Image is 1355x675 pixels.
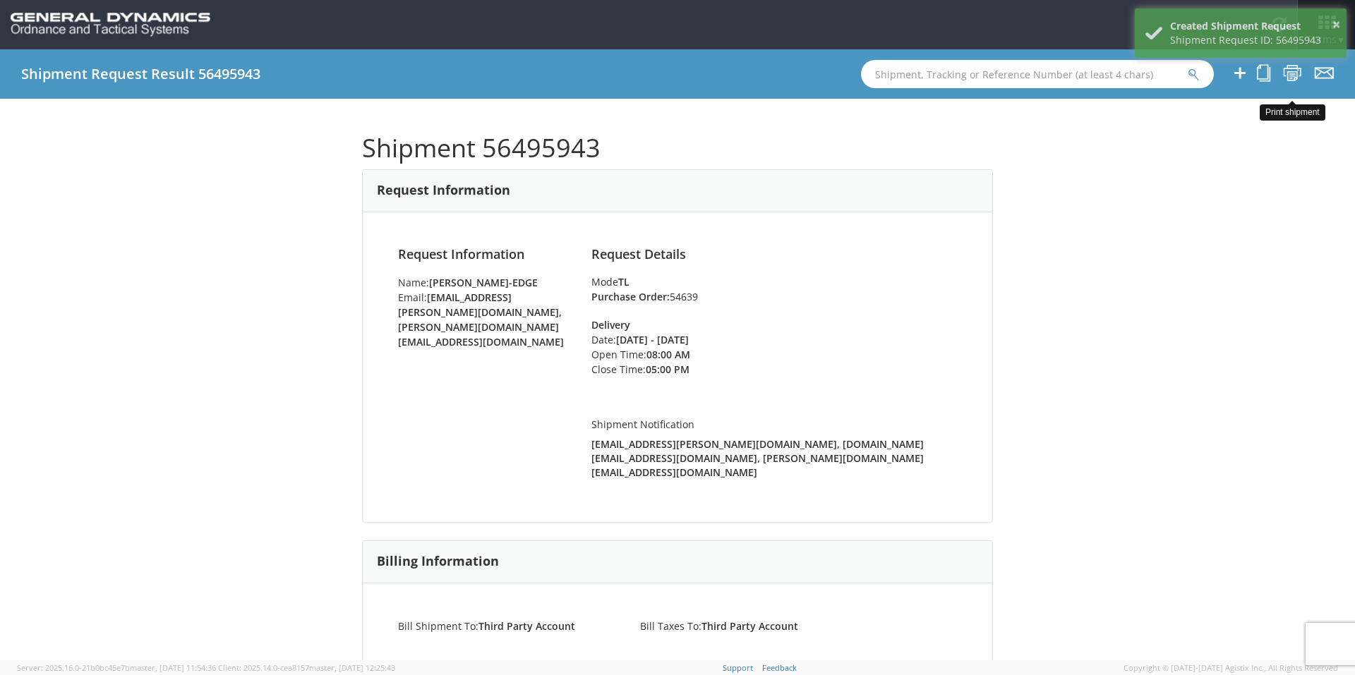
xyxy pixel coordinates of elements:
[591,248,957,262] h4: Request Details
[591,332,733,347] li: Date:
[591,362,733,377] li: Close Time:
[218,662,395,673] span: Client: 2025.14.0-cea8157
[591,419,957,430] h5: Shipment Notification
[429,276,538,289] strong: [PERSON_NAME]-Edge
[591,318,630,332] strong: Delivery
[646,348,690,361] strong: 08:00 AM
[398,248,570,262] h4: Request Information
[630,619,872,633] li: Bill Taxes To:
[398,291,564,348] strong: [EMAIL_ADDRESS][PERSON_NAME][DOMAIN_NAME], [PERSON_NAME][DOMAIN_NAME][EMAIL_ADDRESS][DOMAIN_NAME]
[309,662,395,673] span: master, [DATE] 12:25:43
[651,333,689,346] strong: - [DATE]
[478,619,575,633] strong: Third Party Account
[362,134,993,162] h1: Shipment 56495943
[17,662,216,673] span: Server: 2025.16.0-21b0bc45e7b
[591,290,670,303] strong: Purchase Order:
[377,183,510,197] h3: Request Information
[387,619,630,633] li: Bill Shipment To:
[1260,104,1325,121] div: Print shipment
[762,662,797,673] a: Feedback
[377,554,499,568] h3: Billing Information
[1170,19,1336,33] div: Created Shipment Request
[591,437,924,479] strong: [EMAIL_ADDRESS][PERSON_NAME][DOMAIN_NAME], [DOMAIN_NAME][EMAIL_ADDRESS][DOMAIN_NAME], [PERSON_NAM...
[21,66,260,82] h4: Shipment Request Result 56495943
[591,347,733,362] li: Open Time:
[11,13,210,37] img: gd-ots-0c3321f2eb4c994f95cb.png
[1170,33,1336,47] div: Shipment Request ID: 56495943
[398,275,570,290] li: Name:
[861,60,1214,88] input: Shipment, Tracking or Reference Number (at least 4 chars)
[591,289,957,304] li: 54639
[130,662,216,673] span: master, [DATE] 11:54:36
[398,290,570,349] li: Email:
[1332,15,1340,35] button: ×
[1124,662,1338,674] span: Copyright © [DATE]-[DATE] Agistix Inc., All Rights Reserved
[701,619,798,633] strong: Third Party Account
[646,363,689,376] strong: 05:00 PM
[616,333,648,346] strong: [DATE]
[591,275,957,289] div: Mode
[618,275,630,288] strong: TL
[723,662,753,673] a: Support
